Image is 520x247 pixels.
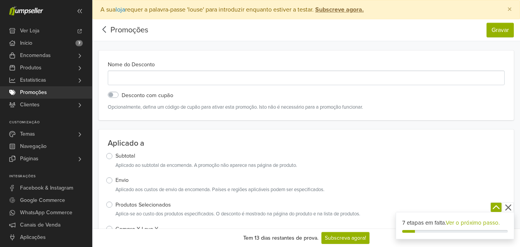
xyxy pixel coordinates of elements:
a: loja [115,6,125,13]
span: Facebook & Instagram [20,182,73,194]
span: Estatísticas [20,74,46,86]
span: Temas [20,128,35,140]
p: Aplicado a [108,139,505,148]
span: Início [20,37,32,49]
span: WhatsApp Commerce [20,207,72,219]
small: Aplicado aos custos de envio da encomenda. Países e regiões aplicáveis podem ser especificados. [115,186,505,193]
a: Subscreve agora. [314,6,364,13]
label: Envio [115,176,129,185]
a: Ver o próximo passo. [446,219,500,226]
span: Produtos [20,62,42,74]
span: Navegação [20,140,47,153]
small: Aplicado ao subtotal da encomenda. A promoção não aparece nas página de produto. [115,162,505,169]
label: Subtotal [115,152,135,160]
p: Integrações [9,174,92,179]
label: Compre X Leve Y [115,225,158,234]
span: Canais de Venda [20,219,60,231]
small: Opcionalmente, defina um código de cupão para ativar esta promoção. Isto não é necessário para a ... [99,104,514,120]
strong: Subscreve agora. [315,6,364,13]
span: 7 [75,40,83,46]
span: Promoções [20,86,47,99]
span: × [507,4,512,15]
input: Nome do Desconto [108,71,505,85]
span: Ver Loja [20,25,39,37]
span: Aplicações [20,231,46,244]
span: Páginas [20,153,38,165]
a: Subscreva agora! [321,232,370,244]
div: Tem 13 dias restantes de prova. [243,234,318,242]
div: 7 etapas em falta. [402,218,508,227]
button: Close [500,0,520,19]
span: Clientes [20,99,40,111]
span: Encomendas [20,49,51,62]
small: Aplica-se ao custo dos produtos especificados. O desconto é mostrado na página do produto e na li... [115,210,505,218]
label: Produtos Selecionados [115,201,171,209]
p: Customização [9,120,92,125]
button: Gravar [487,23,514,37]
label: Desconto com cupão [122,91,173,100]
span: Google Commerce [20,194,65,207]
a: Promoções [110,25,148,35]
label: Nome do Desconto [108,60,155,69]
